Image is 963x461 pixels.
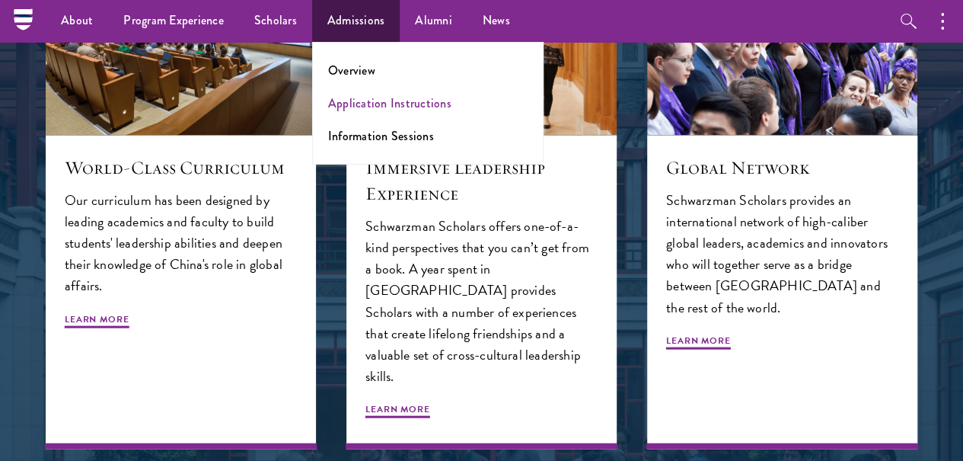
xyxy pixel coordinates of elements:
p: Schwarzman Scholars provides an international network of high-caliber global leaders, academics a... [666,190,898,318]
span: Learn More [365,402,430,421]
a: Application Instructions [328,94,451,112]
span: Learn More [65,312,129,331]
h5: Immersive Leadership Experience [365,155,598,206]
h5: Global Network [666,155,898,181]
h5: World-Class Curriculum [65,155,297,181]
p: Schwarzman Scholars offers one-of-a-kind perspectives that you can’t get from a book. A year spen... [365,216,598,387]
span: Learn More [666,334,731,352]
a: Overview [328,62,375,79]
p: Our curriculum has been designed by leading academics and faculty to build students' leadership a... [65,190,297,296]
a: Information Sessions [328,127,434,145]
